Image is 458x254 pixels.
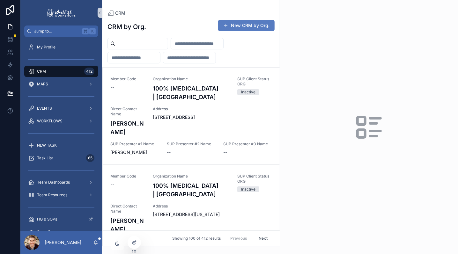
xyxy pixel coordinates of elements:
[37,143,57,148] span: NEW TASK
[110,149,159,156] span: [PERSON_NAME]
[110,119,145,136] h4: [PERSON_NAME]
[90,29,95,34] span: K
[167,149,171,156] span: --
[110,142,159,147] span: SUP Presenter #1 Name
[110,76,145,82] span: Member Code
[103,68,280,164] a: Member Code--Organization Name100% [MEDICAL_DATA] | [GEOGRAPHIC_DATA]SUP Client Status ORGInactiv...
[167,142,216,147] span: SUP Presenter #2 Name
[110,106,145,117] span: Direct Contact Name
[115,10,125,16] span: CRM
[24,66,98,77] a: CRM412
[24,25,98,37] button: Jump to...K
[237,174,272,184] span: SUP Client Status ORG
[153,174,230,179] span: Organization Name
[110,84,114,91] span: --
[24,226,98,238] a: Show Rates
[153,204,272,209] span: Address
[24,189,98,201] a: Team Resources
[37,229,58,235] span: Show Rates
[37,119,63,124] span: WORKFLOWS
[24,115,98,127] a: WORKFLOWS
[24,177,98,188] a: Team Dashboards
[37,180,70,185] span: Team Dashboards
[153,76,230,82] span: Organization Name
[24,103,98,114] a: EVENTS
[24,214,98,225] a: HQ & SOPs
[86,154,94,162] div: 65
[110,174,145,179] span: Member Code
[153,84,230,101] h4: 100% [MEDICAL_DATA] | [GEOGRAPHIC_DATA]
[241,186,255,192] div: Inactive
[218,20,275,31] button: New CRM by Org.
[153,114,272,120] span: [STREET_ADDRESS]
[110,204,145,214] span: Direct Contact Name
[223,149,227,156] span: --
[37,106,52,111] span: EVENTS
[110,216,145,234] h4: [PERSON_NAME]
[37,192,67,198] span: Team Resources
[107,22,146,31] h1: CRM by Org.
[237,76,272,87] span: SUP Client Status ORG
[254,233,272,243] button: Next
[34,29,80,34] span: Jump to...
[37,69,46,74] span: CRM
[37,82,48,87] span: MAPS
[24,41,98,53] a: My Profile
[24,152,98,164] a: Task List65
[20,37,102,231] div: scrollable content
[37,217,57,222] span: HQ & SOPs
[153,211,272,218] span: [STREET_ADDRESS][US_STATE]
[223,142,272,147] span: SUP Presenter #3 Name
[24,140,98,151] a: NEW TASK
[24,78,98,90] a: MAPS
[37,156,53,161] span: Task List
[37,45,55,50] span: My Profile
[84,68,94,75] div: 412
[153,106,272,112] span: Address
[110,181,114,188] span: --
[172,236,221,241] span: Showing 100 of 412 results
[241,89,255,95] div: Inactive
[153,181,230,199] h4: 100% [MEDICAL_DATA] | [GEOGRAPHIC_DATA]
[107,10,125,16] a: CRM
[46,8,77,18] img: App logo
[45,239,81,246] p: [PERSON_NAME]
